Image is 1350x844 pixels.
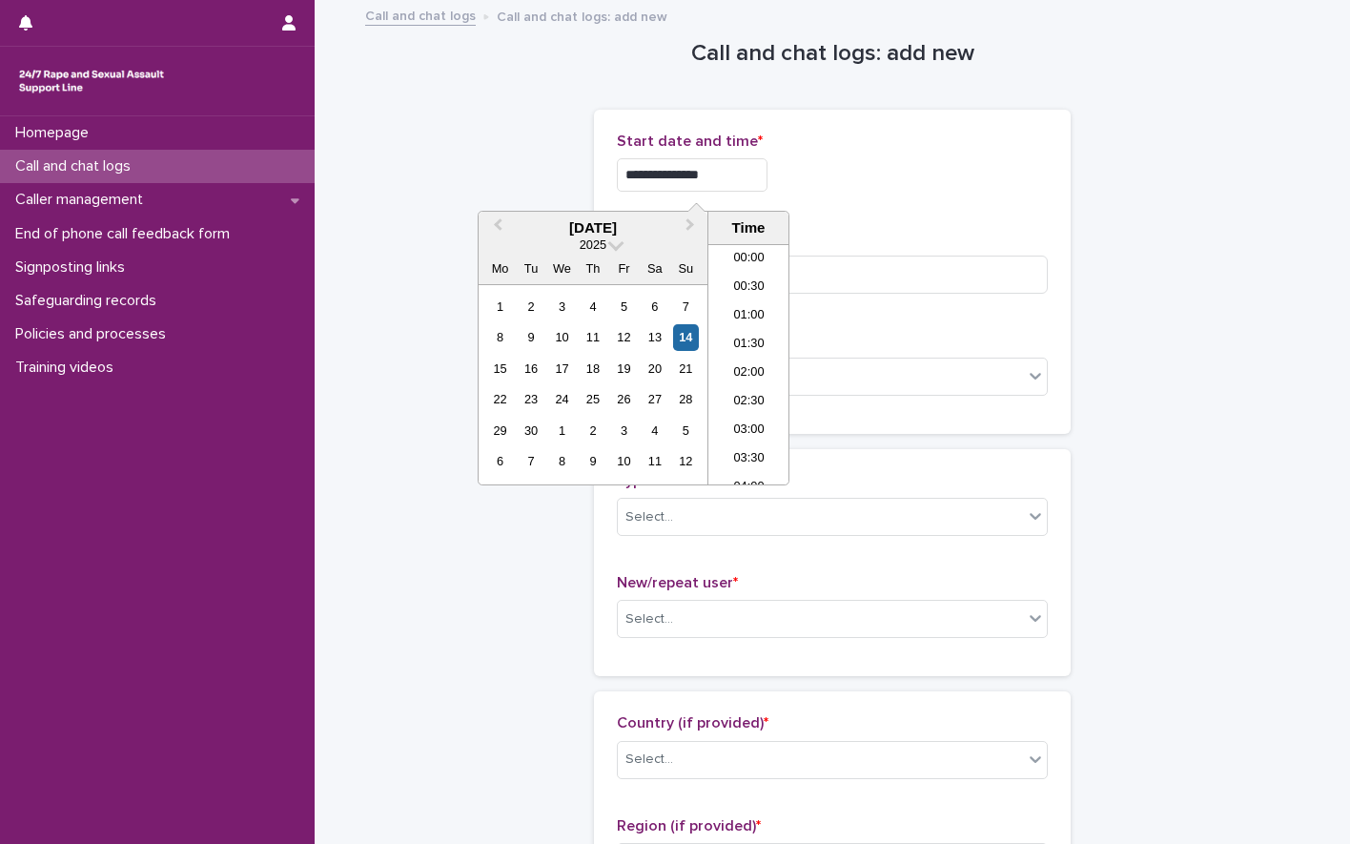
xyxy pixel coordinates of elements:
div: Time [713,219,784,237]
div: month 2025-09 [484,291,701,477]
li: 02:30 [708,388,789,417]
p: Caller management [8,191,158,209]
div: Select... [625,750,673,770]
div: Choose Saturday, 20 September 2025 [642,356,667,381]
div: Choose Thursday, 2 October 2025 [580,418,605,443]
div: Select... [625,609,673,629]
div: Choose Friday, 3 October 2025 [611,418,637,443]
h1: Call and chat logs: add new [594,40,1071,68]
div: We [549,256,575,281]
button: Next Month [677,214,707,244]
div: Choose Wednesday, 24 September 2025 [549,386,575,412]
p: Call and chat logs [8,157,146,175]
li: 04:00 [708,474,789,503]
div: Choose Sunday, 7 September 2025 [673,294,699,319]
li: 01:30 [708,331,789,360]
div: Choose Monday, 1 September 2025 [487,294,513,319]
li: 01:00 [708,302,789,331]
li: 03:30 [708,445,789,474]
div: Choose Friday, 10 October 2025 [611,448,637,474]
div: Choose Friday, 5 September 2025 [611,294,637,319]
div: Choose Thursday, 4 September 2025 [580,294,605,319]
p: End of phone call feedback form [8,225,245,243]
div: Choose Friday, 12 September 2025 [611,324,637,350]
li: 02:00 [708,360,789,388]
p: Training videos [8,359,129,377]
span: 2025 [580,237,606,252]
div: Su [673,256,699,281]
img: rhQMoQhaT3yELyF149Cw [15,62,168,100]
li: 03:00 [708,417,789,445]
div: Choose Saturday, 11 October 2025 [642,448,667,474]
button: Previous Month [481,214,511,244]
div: Choose Friday, 19 September 2025 [611,356,637,381]
li: 00:00 [708,245,789,274]
p: Homepage [8,124,104,142]
div: Fr [611,256,637,281]
div: Choose Wednesday, 8 October 2025 [549,448,575,474]
div: Choose Sunday, 12 October 2025 [673,448,699,474]
span: Region (if provided) [617,818,761,834]
div: Select... [625,507,673,527]
div: Choose Saturday, 27 September 2025 [642,386,667,412]
p: Call and chat logs: add new [497,5,667,26]
div: Choose Sunday, 5 October 2025 [673,418,699,443]
div: Choose Tuesday, 2 September 2025 [518,294,543,319]
div: Choose Wednesday, 17 September 2025 [549,356,575,381]
a: Call and chat logs [365,4,476,26]
div: Choose Saturday, 13 September 2025 [642,324,667,350]
div: Choose Tuesday, 16 September 2025 [518,356,543,381]
div: Sa [642,256,667,281]
div: Choose Thursday, 9 October 2025 [580,448,605,474]
div: Choose Tuesday, 7 October 2025 [518,448,543,474]
div: Tu [518,256,543,281]
div: Choose Sunday, 21 September 2025 [673,356,699,381]
div: Choose Thursday, 11 September 2025 [580,324,605,350]
div: Choose Monday, 8 September 2025 [487,324,513,350]
div: [DATE] [479,219,707,237]
p: Signposting links [8,258,140,277]
div: Choose Monday, 29 September 2025 [487,418,513,443]
div: Choose Sunday, 28 September 2025 [673,386,699,412]
div: Choose Wednesday, 1 October 2025 [549,418,575,443]
p: Safeguarding records [8,292,172,310]
span: New/repeat user [617,575,738,590]
div: Choose Saturday, 6 September 2025 [642,294,667,319]
div: Choose Wednesday, 3 September 2025 [549,294,575,319]
div: Choose Monday, 15 September 2025 [487,356,513,381]
span: Country (if provided) [617,715,768,731]
div: Choose Friday, 26 September 2025 [611,386,637,412]
div: Choose Tuesday, 23 September 2025 [518,386,543,412]
span: Start date and time [617,134,763,149]
div: Th [580,256,605,281]
div: Choose Sunday, 14 September 2025 [673,324,699,350]
div: Choose Tuesday, 9 September 2025 [518,324,543,350]
div: Choose Tuesday, 30 September 2025 [518,418,543,443]
p: Policies and processes [8,325,181,343]
li: 00:30 [708,274,789,302]
div: Choose Thursday, 25 September 2025 [580,386,605,412]
div: Choose Monday, 6 October 2025 [487,448,513,474]
div: Choose Thursday, 18 September 2025 [580,356,605,381]
div: Choose Wednesday, 10 September 2025 [549,324,575,350]
div: Choose Saturday, 4 October 2025 [642,418,667,443]
div: Mo [487,256,513,281]
div: Choose Monday, 22 September 2025 [487,386,513,412]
